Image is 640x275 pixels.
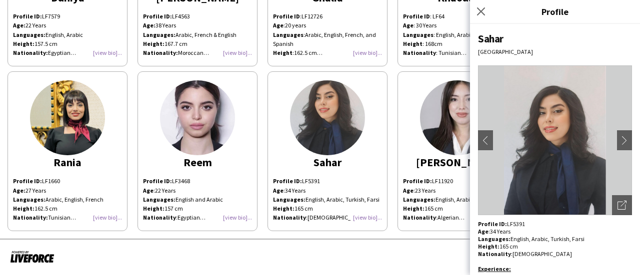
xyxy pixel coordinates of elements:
[403,21,512,30] div: : 30 Years
[478,265,511,273] u: Experience:
[403,214,436,221] b: Nationality
[160,80,235,155] img: thumb-6539151ec83e9.jpeg
[273,187,285,194] span: :
[478,220,507,228] strong: Profile ID:
[13,187,25,194] strong: Age:
[307,214,372,221] span: [DEMOGRAPHIC_DATA]
[273,21,285,29] span: :
[13,12,122,21] p: LF7579
[403,177,512,213] p: LF11920 English, Arabic, French 165 cm
[13,177,42,185] strong: Profile ID:
[143,12,252,21] p: LF4563
[437,214,464,221] span: Algerian
[143,49,178,56] strong: Nationality:
[143,196,175,203] strong: Languages:
[273,177,302,185] strong: Profile ID:
[143,31,175,38] strong: Languages:
[403,31,433,38] b: Languages
[143,40,164,47] strong: Height:
[403,205,424,212] strong: Height:
[403,12,512,21] div: : LF64
[143,205,164,212] strong: Height:
[612,195,632,215] div: Open photos pop-in
[478,243,499,250] strong: Height:
[143,177,172,185] strong: Profile ID:
[143,214,176,221] b: Nationality
[403,12,430,20] b: Profile ID
[143,177,252,186] p: LF3468
[273,12,301,20] span: :
[273,12,382,57] div: LF12726
[13,196,45,203] strong: Languages:
[403,158,512,167] div: [PERSON_NAME]
[13,205,34,212] strong: Height:
[273,31,305,38] span: :
[13,177,122,186] p: LF1660
[478,235,510,243] strong: Languages:
[273,187,283,194] b: Age
[512,250,572,258] span: [DEMOGRAPHIC_DATA]
[177,214,205,221] span: Egyptian
[143,21,252,57] p: 38 Years Arabic, French & English 167.7 cm Moroccan
[478,65,632,215] img: Crew avatar or photo
[285,187,305,194] span: 34 Years
[478,250,512,258] span: :
[273,205,294,212] strong: Height:
[403,21,413,29] b: Age
[478,250,511,258] b: Nationality
[13,21,122,57] p: 22 Years English, Arabic 157.5 cm Egyptian
[273,12,300,20] b: Profile ID
[143,12,172,20] strong: Profile ID:
[13,214,48,221] strong: Nationality:
[155,187,175,194] span: 22 Years
[403,196,435,203] strong: Languages:
[403,187,415,194] span: :
[273,214,307,221] span: :
[143,158,252,167] div: Reem
[143,187,153,194] b: Age
[273,214,306,221] b: Nationality
[13,49,48,56] strong: Nationality:
[433,31,505,38] span: : English, Arabic, and French
[273,49,294,56] span: :
[478,32,632,45] div: Sahar
[143,195,252,213] p: English and Arabic 157 cm
[273,21,382,30] div: 20 years
[478,48,632,55] div: [GEOGRAPHIC_DATA]
[143,187,155,194] span: :
[403,48,512,57] div: : Tunisian
[273,48,382,57] div: 162.5 cm
[422,40,442,47] span: : 168cm
[143,21,155,29] strong: Age:
[273,158,382,167] div: Sahar
[143,214,177,221] span: :
[13,12,42,20] strong: Profile ID:
[13,40,34,47] strong: Height:
[273,21,283,29] b: Age
[13,158,122,167] div: Rania
[273,196,305,203] strong: Languages:
[478,228,488,235] b: Age
[403,177,432,185] strong: Profile ID:
[10,250,54,264] img: Powered by Liveforce
[490,228,510,235] span: 34 Years
[403,214,437,221] span: :
[478,235,632,250] p: English, Arabic, Turkish, Farsi 165 cm
[478,228,490,235] span: :
[273,30,382,48] div: Arabic, English, French, and Spanish
[403,40,422,47] b: Height
[273,49,292,56] b: Height
[273,195,382,213] p: English, Arabic, Turkish, Farsi 165 cm
[13,21,25,29] strong: Age:
[403,187,413,194] b: Age
[30,80,105,155] img: thumb-ae90b02f-0bb0-4213-b908-a8d1efd67100.jpg
[403,49,436,56] b: Nationality
[273,177,382,186] p: LF5391
[420,80,495,155] img: thumb-67f3d0f74a7e2.jpeg
[478,220,632,228] p: LF5391
[273,31,303,38] b: Languages
[415,187,435,194] span: 23 Years
[13,186,122,223] p: 27 Years Arabic, English, French 162.5 cm Tunisian
[13,31,45,38] strong: Languages:
[290,80,365,155] img: thumb-51be7da0-5ecc-4f4a-9ae7-2329fc07b1ed.png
